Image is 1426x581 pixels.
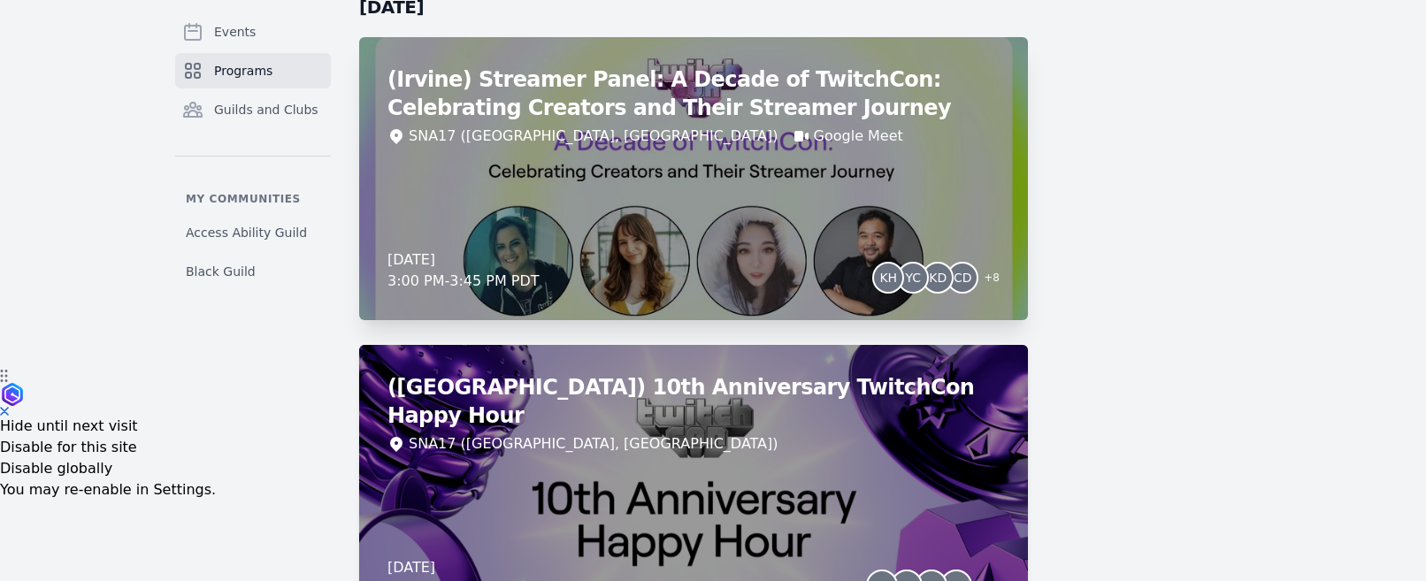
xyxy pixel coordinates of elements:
span: YC [906,271,922,284]
span: KH [879,271,897,284]
a: Guilds and Clubs [175,92,331,127]
h2: (Irvine) Streamer Panel: A Decade of TwitchCon: Celebrating Creators and Their Streamer Journey [387,65,1000,122]
a: (Irvine) Streamer Panel: A Decade of TwitchCon: Celebrating Creators and Their Streamer JourneySN... [359,37,1028,320]
a: Programs [175,53,331,88]
div: [DATE] 3:00 PM - 3:45 PM PDT [387,249,540,292]
span: Black Guild [186,263,256,280]
a: Black Guild [175,256,331,287]
div: SNA17 ([GEOGRAPHIC_DATA], [GEOGRAPHIC_DATA]) [409,433,778,455]
h2: ([GEOGRAPHIC_DATA]) 10th Anniversary TwitchCon Happy Hour [387,373,1000,430]
span: Events [214,23,256,41]
span: Guilds and Clubs [214,101,318,118]
span: KD [929,271,947,284]
nav: Sidebar [175,14,331,287]
p: My communities [175,192,331,206]
a: Google Meet [814,126,903,147]
span: CD [954,271,972,284]
span: Access Ability Guild [186,224,307,241]
span: Programs [214,62,272,80]
a: Events [175,14,331,50]
span: + 8 [973,267,1000,292]
a: Access Ability Guild [175,217,331,248]
div: SNA17 ([GEOGRAPHIC_DATA], [GEOGRAPHIC_DATA]) [409,126,778,147]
